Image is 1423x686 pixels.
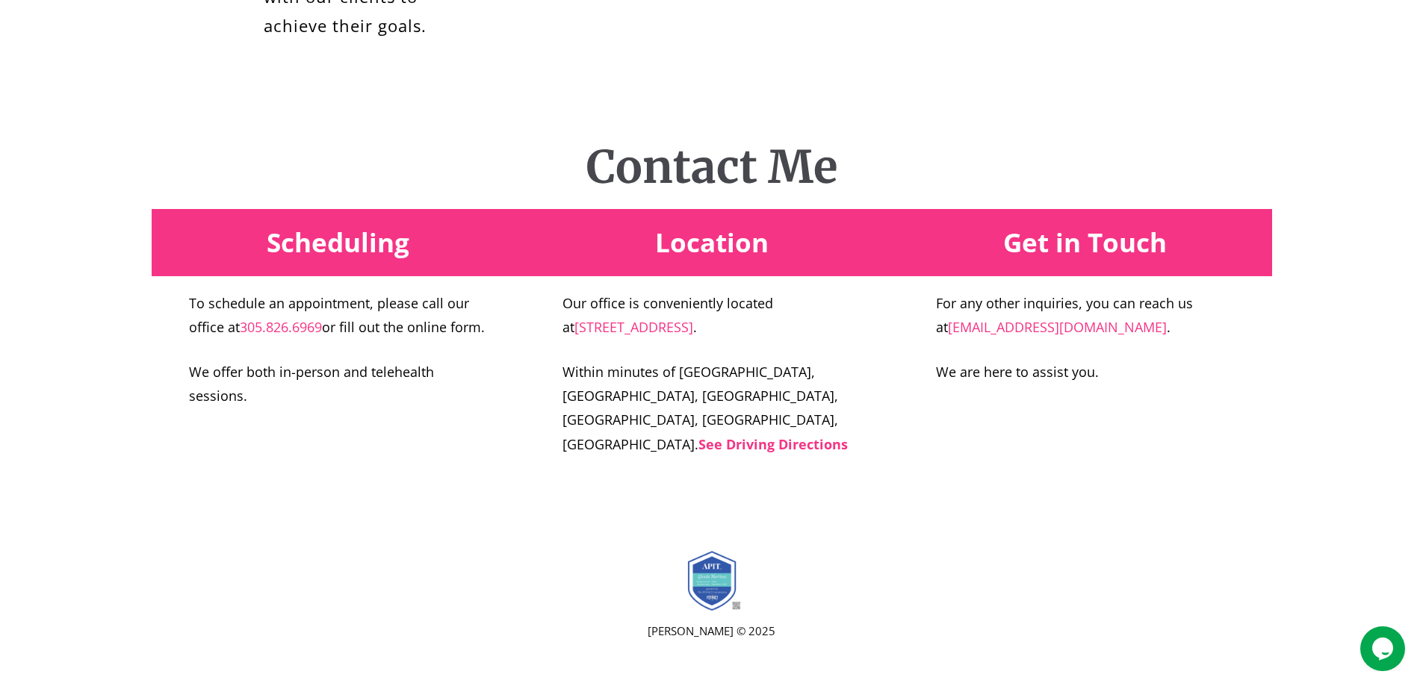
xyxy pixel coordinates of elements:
[655,227,769,258] h2: Location
[562,360,861,457] p: Within minutes of [GEOGRAPHIC_DATA], [GEOGRAPHIC_DATA], [GEOGRAPHIC_DATA], [GEOGRAPHIC_DATA], [GE...
[936,291,1235,340] p: For any other inquiries, you can reach us at .
[648,621,775,641] span: [PERSON_NAME] © 2025
[240,318,322,336] a: 305.826.6969
[562,291,861,340] p: Our office is conveniently located at .
[936,360,1099,384] p: We are here to assist you.
[152,476,1272,686] footer: Site
[1003,227,1167,258] h2: Get in Touch
[698,435,848,453] a: See Driving Directions
[948,318,1167,336] a: [EMAIL_ADDRESS][DOMAIN_NAME]
[574,318,693,336] a: [STREET_ADDRESS]
[682,551,742,611] img: Badge
[189,291,488,340] p: To schedule an appointment, please call our office at or fill out the online form.
[267,227,409,258] h2: Scheduling
[189,360,488,408] p: We offer both in-person and telehealth sessions.
[152,140,1272,194] h1: Contact Me
[1360,626,1408,671] iframe: chat widget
